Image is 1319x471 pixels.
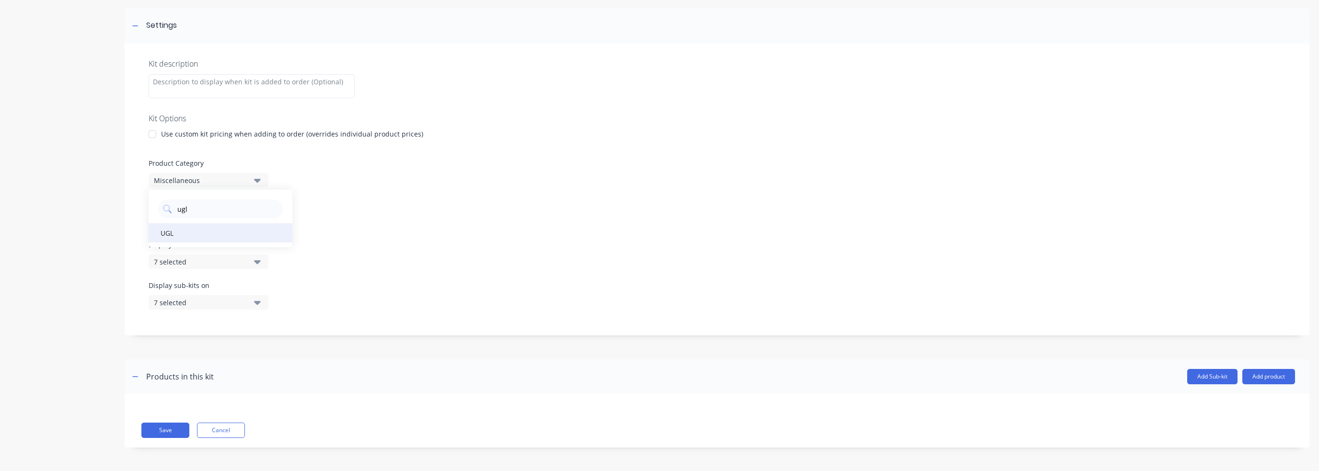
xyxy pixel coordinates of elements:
button: 7 selected [149,254,268,269]
div: Kit Options [149,113,1285,124]
div: Use custom kit pricing when adding to order (overrides individual product prices) [161,129,423,139]
button: Cancel [197,423,245,438]
div: Products in this kit [146,371,214,382]
input: Search... [176,199,278,218]
div: 7 selected [154,298,247,308]
div: Settings [146,20,177,32]
button: 7 selected [149,295,268,310]
div: Kit description [149,58,1285,69]
label: Display sub-kits on [149,280,268,290]
label: Accounting code [149,199,1285,209]
button: Miscellaneous [149,173,268,187]
button: Save [141,423,189,438]
button: Add product [1242,369,1295,384]
div: UGL [149,223,292,242]
button: Add Sub-kit [1187,369,1238,384]
label: Product Category [149,158,1285,168]
div: 7 selected [154,257,247,267]
div: Miscellaneous [154,175,247,185]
